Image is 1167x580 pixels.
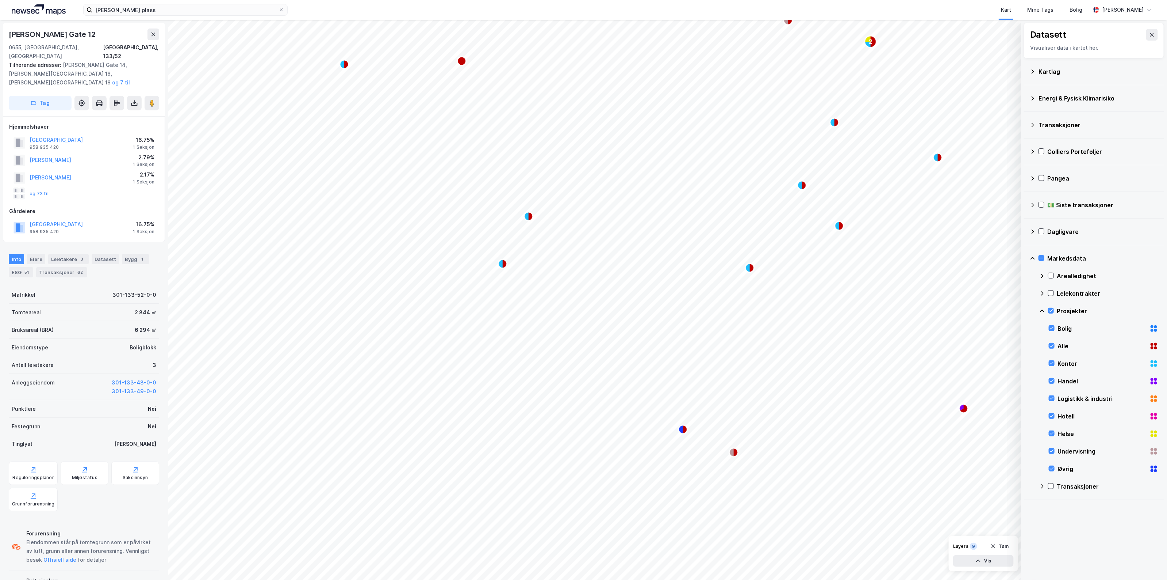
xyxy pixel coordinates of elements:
button: 301-133-48-0-0 [112,378,156,387]
div: Map marker [933,153,942,162]
div: Map marker [798,181,806,190]
div: Prosjekter [1057,307,1158,315]
div: 1 Seksjon [133,162,154,167]
div: Reguleringsplaner [13,475,54,481]
div: Antall leietakere [12,361,54,369]
div: Undervisning [1057,447,1147,456]
div: Transaksjoner [1039,121,1158,129]
div: Bruksareal (BRA) [12,326,54,334]
div: Helse [1057,429,1147,438]
div: 16.75% [133,136,154,144]
div: 1 Seksjon [133,229,154,235]
button: Tag [9,96,72,110]
div: Bolig [1070,5,1082,14]
div: 0655, [GEOGRAPHIC_DATA], [GEOGRAPHIC_DATA] [9,43,103,61]
div: 62 [76,269,84,276]
div: Handel [1057,377,1147,386]
div: 301-133-52-0-0 [112,291,156,299]
div: Hotell [1057,412,1147,421]
div: Dagligvare [1047,227,1158,236]
div: Anleggseiendom [12,378,55,387]
div: Map marker [524,212,533,221]
div: Eiere [27,254,45,264]
div: Nei [148,405,156,413]
div: Hjemmelshaver [9,122,159,131]
div: Øvrig [1057,465,1147,473]
div: Datasett [1030,29,1066,41]
div: Layers [953,543,968,549]
div: 2 844 ㎡ [135,308,156,317]
div: Markedsdata [1047,254,1158,263]
div: Map marker [865,36,876,48]
input: Søk på adresse, matrikkel, gårdeiere, leietakere eller personer [92,4,279,15]
button: Vis [953,555,1014,567]
div: Map marker [959,404,968,413]
div: Grunnforurensning [12,501,54,507]
div: Visualiser data i kartet her. [1030,43,1158,52]
div: 2.79% [133,153,154,162]
div: 9 [970,543,977,550]
div: 16.75% [133,220,154,229]
div: Miljøstatus [72,475,97,481]
div: Punktleie [12,405,36,413]
div: Logistikk & industri [1057,394,1147,403]
div: Bolig [1057,324,1147,333]
button: Tøm [986,541,1014,552]
div: 958 935 420 [30,229,59,235]
div: 3 [78,255,86,263]
div: Tinglyst [12,440,32,448]
div: Kart [1001,5,1011,14]
div: 1 Seksjon [133,179,154,185]
div: 1 [139,255,146,263]
div: Colliers Porteføljer [1047,147,1158,156]
div: Map marker [835,221,844,230]
div: 2.17% [133,170,154,179]
div: Eiendomstype [12,343,48,352]
div: Nei [148,422,156,431]
div: Pangea [1047,174,1158,183]
img: logo.a4113a55bc3d86da70a041830d287a7e.svg [12,4,66,15]
div: Forurensning [26,529,156,538]
div: Energi & Fysisk Klimarisiko [1039,94,1158,103]
div: Map marker [457,57,466,65]
div: Alle [1057,342,1147,350]
div: 958 935 420 [30,144,59,150]
div: Arealledighet [1057,272,1158,280]
div: Map marker [679,425,687,434]
div: Transaksjoner [36,267,87,277]
div: Map marker [340,60,349,69]
div: Boligblokk [130,343,156,352]
div: Leietakere [48,254,89,264]
div: Info [9,254,24,264]
div: [PERSON_NAME] [114,440,156,448]
div: [PERSON_NAME] Gate 12 [9,29,97,40]
text: 2 [869,39,872,45]
div: Matrikkel [12,291,35,299]
div: Gårdeiere [9,207,159,216]
div: 6 294 ㎡ [135,326,156,334]
div: ESG [9,267,33,277]
div: 1 Seksjon [133,144,154,150]
div: 3 [153,361,156,369]
div: Saksinnsyn [123,475,148,481]
div: Datasett [92,254,119,264]
div: Map marker [745,264,754,272]
div: Map marker [498,259,507,268]
iframe: Chat Widget [1130,545,1167,580]
div: [PERSON_NAME] Gate 14, [PERSON_NAME][GEOGRAPHIC_DATA] 16, [PERSON_NAME][GEOGRAPHIC_DATA] 18 [9,61,153,87]
div: 💵 Siste transaksjoner [1047,201,1158,209]
div: Map marker [784,16,792,25]
span: Tilhørende adresser: [9,62,63,68]
div: 51 [23,269,30,276]
div: Kontor [1057,359,1147,368]
div: Transaksjoner [1057,482,1158,491]
div: Tomteareal [12,308,41,317]
div: [PERSON_NAME] [1102,5,1144,14]
div: Mine Tags [1027,5,1053,14]
div: Bygg [122,254,149,264]
div: [GEOGRAPHIC_DATA], 133/52 [103,43,159,61]
div: Map marker [830,118,839,127]
div: Eiendommen står på tomtegrunn som er påvirket av luft, grunn eller annen forurensning. Vennligst ... [26,538,156,564]
div: Map marker [729,448,738,457]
